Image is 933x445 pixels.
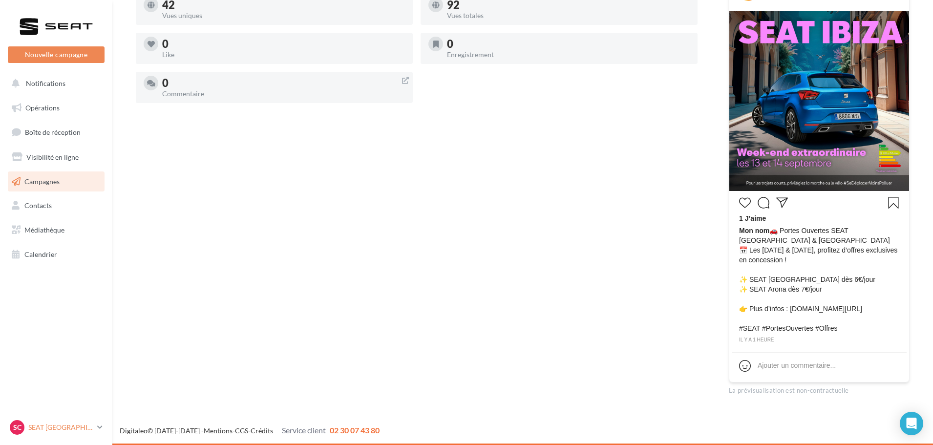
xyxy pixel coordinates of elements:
span: 🚗 Portes Ouvertes SEAT [GEOGRAPHIC_DATA] & [GEOGRAPHIC_DATA] 📅 Les [DATE] & [DATE], profitez d’of... [739,226,899,333]
span: Contacts [24,201,52,210]
span: SC [13,423,21,432]
span: Boîte de réception [25,128,81,136]
div: 0 [162,39,405,49]
div: Like [162,51,405,58]
a: Campagnes [6,171,106,192]
span: Campagnes [24,177,60,185]
div: il y a 1 heure [739,336,899,344]
span: Calendrier [24,250,57,258]
svg: J’aime [739,197,751,209]
div: 0 [162,78,405,88]
span: Notifications [26,79,65,87]
div: Vues uniques [162,12,405,19]
div: 1 J’aime [739,213,899,226]
button: Notifications [6,73,103,94]
a: Digitaleo [120,426,148,435]
div: La prévisualisation est non-contractuelle [729,382,910,395]
p: SEAT [GEOGRAPHIC_DATA] [28,423,93,432]
span: Service client [282,425,326,435]
svg: Partager la publication [776,197,788,209]
span: Médiathèque [24,226,64,234]
span: 02 30 07 43 80 [330,425,380,435]
a: Calendrier [6,244,106,265]
span: Opérations [25,104,60,112]
button: Nouvelle campagne [8,46,105,63]
div: Enregistrement [447,51,690,58]
span: Visibilité en ligne [26,153,79,161]
a: Contacts [6,195,106,216]
a: Crédits [251,426,273,435]
div: Open Intercom Messenger [900,412,923,435]
svg: Emoji [739,360,751,372]
a: Médiathèque [6,220,106,240]
span: Mon nom [739,227,769,234]
div: Vues totales [447,12,690,19]
a: Opérations [6,98,106,118]
a: Boîte de réception [6,122,106,143]
a: Visibilité en ligne [6,147,106,168]
div: Commentaire [162,90,405,97]
a: CGS [235,426,248,435]
div: Ajouter un commentaire... [758,360,836,370]
div: 0 [447,39,690,49]
a: Mentions [204,426,233,435]
span: © [DATE]-[DATE] - - - [120,426,380,435]
svg: Enregistrer [888,197,899,209]
svg: Commenter [758,197,769,209]
a: SC SEAT [GEOGRAPHIC_DATA] [8,418,105,437]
